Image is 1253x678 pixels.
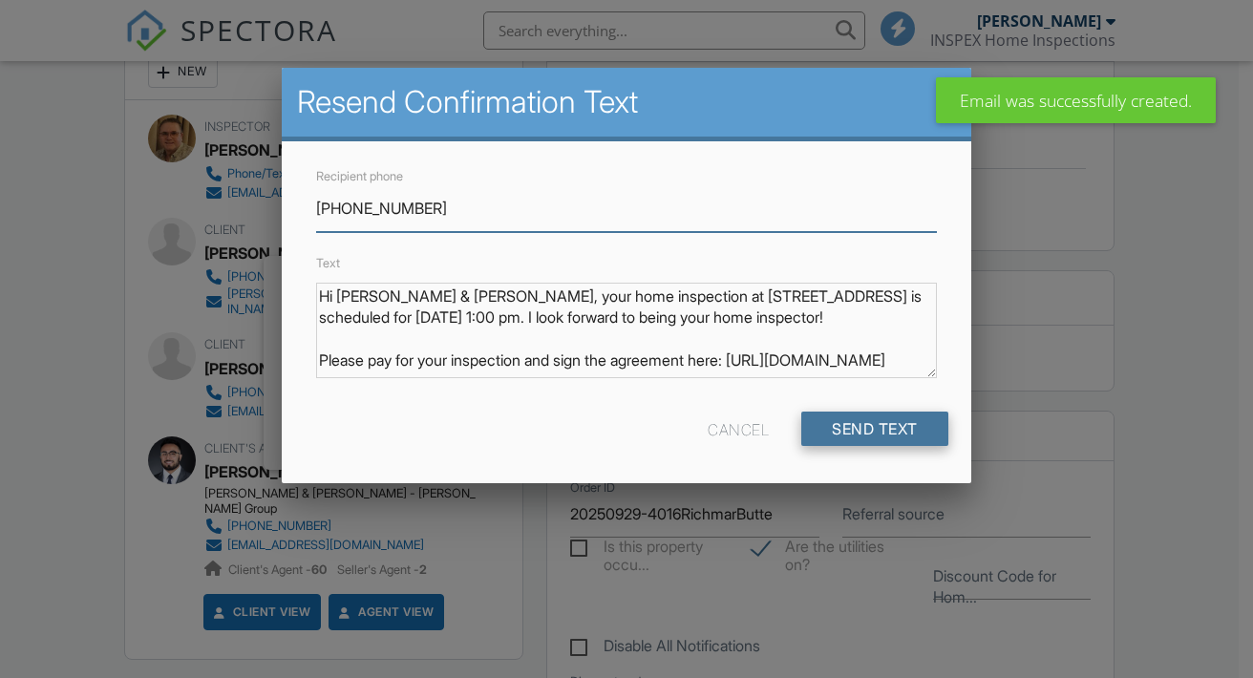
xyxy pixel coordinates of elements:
[316,256,340,270] label: Text
[316,283,937,378] textarea: Hi [PERSON_NAME] & [PERSON_NAME], your home inspection at [STREET_ADDRESS] is scheduled for [DATE...
[297,83,956,121] h2: Resend Confirmation Text
[708,412,769,446] div: Cancel
[316,169,403,183] label: Recipient phone
[801,412,948,446] input: Send Text
[936,77,1216,123] div: Email was successfully created.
